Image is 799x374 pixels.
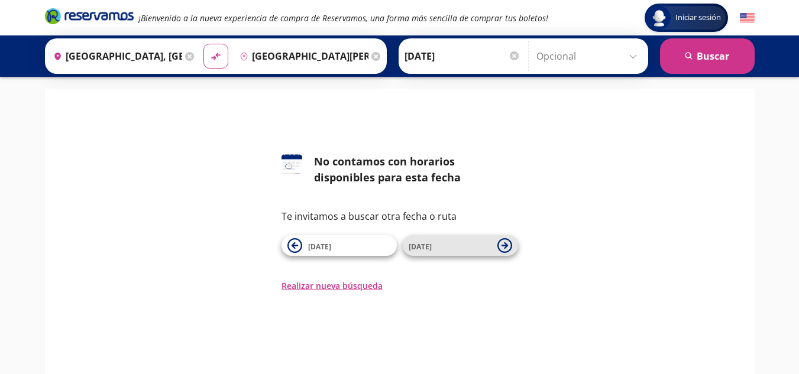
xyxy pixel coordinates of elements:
span: [DATE] [308,242,331,252]
span: Iniciar sesión [671,12,726,24]
input: Opcional [536,41,642,71]
button: English [740,11,755,25]
div: No contamos con horarios disponibles para esta fecha [314,154,518,186]
button: [DATE] [403,235,518,256]
input: Buscar Origen [48,41,182,71]
input: Buscar Destino [235,41,368,71]
a: Brand Logo [45,7,134,28]
button: [DATE] [282,235,397,256]
button: Realizar nueva búsqueda [282,279,383,292]
p: Te invitamos a buscar otra fecha o ruta [282,209,518,223]
i: Brand Logo [45,7,134,25]
input: Elegir Fecha [405,41,520,71]
button: Buscar [660,38,755,74]
span: [DATE] [409,242,432,252]
em: ¡Bienvenido a la nueva experiencia de compra de Reservamos, una forma más sencilla de comprar tus... [138,12,548,24]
